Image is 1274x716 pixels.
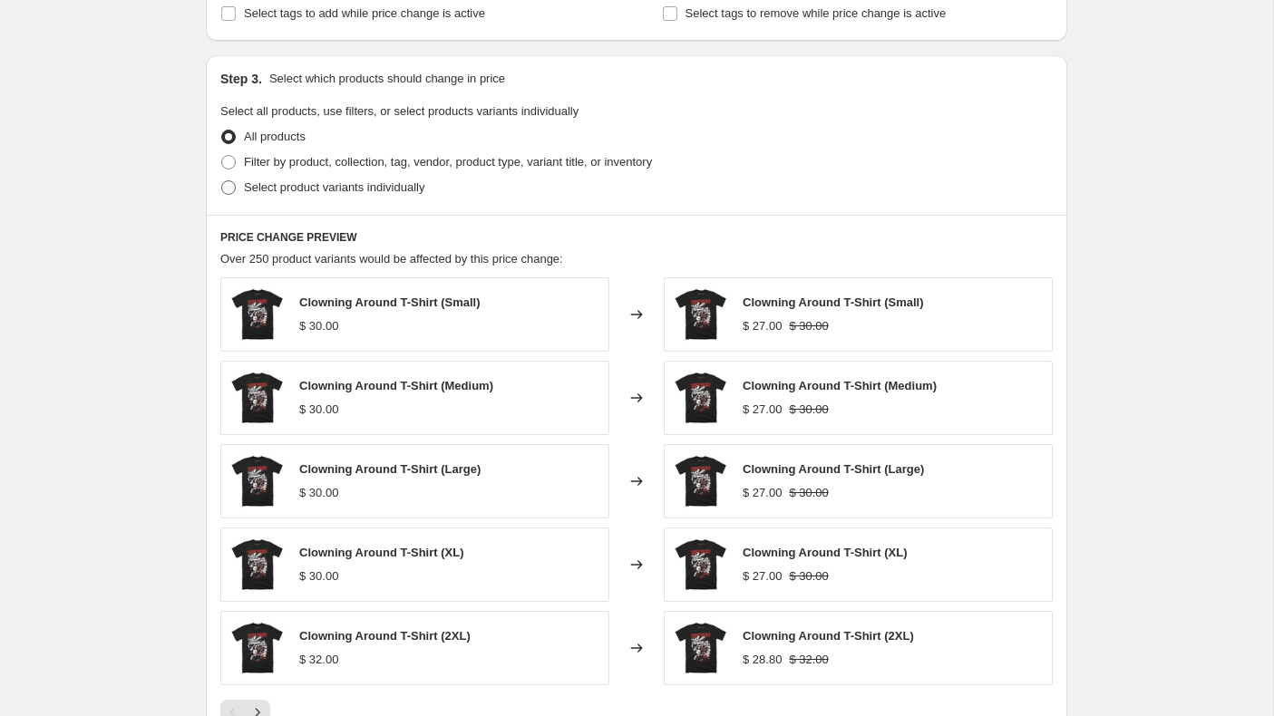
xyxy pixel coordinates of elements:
[299,317,338,335] div: $ 30.00
[743,401,782,419] div: $ 27.00
[299,546,464,559] span: Clowning Around T-Shirt (XL)
[244,6,485,20] span: Select tags to add while price change is active
[674,537,728,592] img: Clowning_Around_0cb1acf2-6a7b-47fb-9611-b1923b9cbedf_80x.jpg
[230,454,285,508] img: Clowning_Around_0cb1acf2-6a7b-47fb-9611-b1923b9cbedf_80x.jpg
[789,484,828,502] strike: $ 30.00
[220,230,1053,245] h6: PRICE CHANGE PREVIEW
[230,287,285,342] img: Clowning_Around_0cb1acf2-6a7b-47fb-9611-b1923b9cbedf_80x.jpg
[789,317,828,335] strike: $ 30.00
[743,651,782,669] div: $ 28.80
[299,651,338,669] div: $ 32.00
[743,295,924,309] span: Clowning Around T-Shirt (Small)
[686,6,947,20] span: Select tags to remove while price change is active
[220,252,563,266] span: Over 250 product variants would be affected by this price change:
[743,567,782,585] div: $ 27.00
[299,567,338,585] div: $ 30.00
[244,155,652,169] span: Filter by product, collection, tag, vendor, product type, variant title, or inventory
[244,180,424,194] span: Select product variants individually
[269,70,505,88] p: Select which products should change in price
[244,130,306,143] span: All products
[789,567,828,585] strike: $ 30.00
[674,287,728,342] img: Clowning_Around_0cb1acf2-6a7b-47fb-9611-b1923b9cbedf_80x.jpg
[230,371,285,425] img: Clowning_Around_0cb1acf2-6a7b-47fb-9611-b1923b9cbedf_80x.jpg
[299,401,338,419] div: $ 30.00
[789,651,828,669] strike: $ 32.00
[299,295,481,309] span: Clowning Around T-Shirt (Small)
[230,537,285,592] img: Clowning_Around_0cb1acf2-6a7b-47fb-9611-b1923b9cbedf_80x.jpg
[674,454,728,508] img: Clowning_Around_0cb1acf2-6a7b-47fb-9611-b1923b9cbedf_80x.jpg
[743,629,914,643] span: Clowning Around T-Shirt (2XL)
[743,546,908,559] span: Clowning Around T-Shirt (XL)
[220,104,579,118] span: Select all products, use filters, or select products variants individually
[743,462,924,476] span: Clowning Around T-Shirt (Large)
[743,484,782,502] div: $ 27.00
[789,401,828,419] strike: $ 30.00
[299,379,493,392] span: Clowning Around T-Shirt (Medium)
[299,629,471,643] span: Clowning Around T-Shirt (2XL)
[674,621,728,675] img: Clowning_Around_0cb1acf2-6a7b-47fb-9611-b1923b9cbedf_80x.jpg
[299,462,481,476] span: Clowning Around T-Shirt (Large)
[220,70,262,88] h2: Step 3.
[674,371,728,425] img: Clowning_Around_0cb1acf2-6a7b-47fb-9611-b1923b9cbedf_80x.jpg
[743,379,937,392] span: Clowning Around T-Shirt (Medium)
[230,621,285,675] img: Clowning_Around_0cb1acf2-6a7b-47fb-9611-b1923b9cbedf_80x.jpg
[299,484,338,502] div: $ 30.00
[743,317,782,335] div: $ 27.00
